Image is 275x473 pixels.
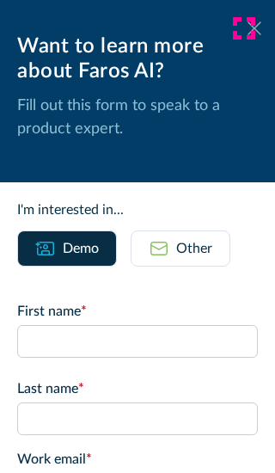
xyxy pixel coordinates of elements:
div: Demo [63,238,99,259]
label: First name [17,301,258,322]
div: Want to learn more about Faros AI? [17,34,258,84]
p: Fill out this form to speak to a product expert. [17,95,258,141]
div: Other [176,238,212,259]
label: Work email [17,449,258,470]
div: I'm interested in... [17,200,258,220]
label: Last name [17,378,258,399]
